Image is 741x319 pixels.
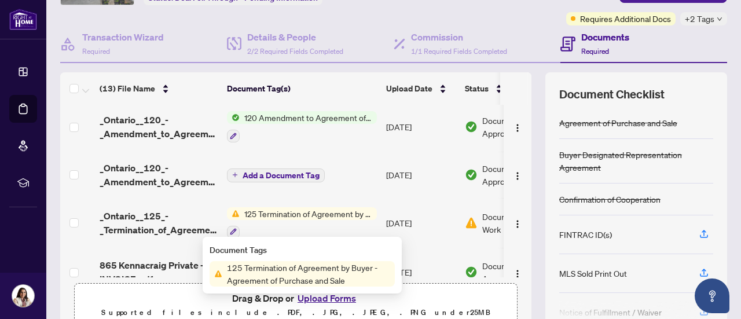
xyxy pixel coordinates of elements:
h4: Transaction Wizard [82,30,164,44]
div: Confirmation of Cooperation [559,193,661,206]
span: Required [581,47,609,56]
span: Document Needs Work [482,210,554,236]
td: [DATE] [381,198,460,248]
button: Upload Forms [294,291,360,306]
img: Status Icon [227,207,240,220]
span: 125 Termination of Agreement by Buyer - Agreement of Purchase and Sale [240,207,377,220]
span: Upload Date [386,82,432,95]
div: Agreement of Purchase and Sale [559,116,677,129]
img: Document Status [465,168,478,181]
span: 1/1 Required Fields Completed [411,47,507,56]
span: 2/2 Required Fields Completed [247,47,343,56]
span: +2 Tags [685,12,714,25]
td: [DATE] [381,248,460,298]
img: Profile Icon [12,285,34,307]
img: Document Status [465,266,478,278]
button: Status Icon120 Amendment to Agreement of Purchase and Sale [227,111,377,142]
span: Status [465,82,489,95]
img: logo [9,9,37,30]
button: Logo [508,166,527,184]
button: Status Icon125 Termination of Agreement by Buyer - Agreement of Purchase and Sale [227,207,377,239]
h4: Commission [411,30,507,44]
span: _Ontario__120_-_Amendment_to_Agreement_of_Purchase_and_Sale.pdf [100,161,218,189]
span: (13) File Name [100,82,155,95]
img: Logo [513,269,522,278]
span: Document Checklist [559,86,665,102]
div: Buyer Designated Representation Agreement [559,148,713,174]
span: Document Approved [482,259,554,285]
img: Status Icon [227,111,240,124]
button: Add a Document Tag [227,168,325,182]
button: Open asap [695,278,729,313]
td: [DATE] [381,102,460,152]
span: Requires Additional Docs [580,12,671,25]
th: Status [460,72,559,105]
img: Status Icon [210,267,222,280]
h4: Details & People [247,30,343,44]
span: Drag & Drop or [232,291,360,306]
img: Document Status [465,120,478,133]
span: 865 Kennacraig Private - INVOICE.pdf [100,258,218,286]
span: Document Approved [482,162,554,188]
span: plus [232,172,238,178]
button: Logo [508,263,527,281]
span: 125 Termination of Agreement by Buyer - Agreement of Purchase and Sale [222,261,395,287]
th: (13) File Name [95,72,222,105]
img: Logo [513,171,522,181]
span: _Ontario__120_-_Amendment_to_Agreement_of_Purchase_and_Sale__1_ 1.pdf [100,113,218,141]
button: Logo [508,118,527,136]
img: Logo [513,123,522,133]
span: Add a Document Tag [243,171,320,179]
td: [DATE] [381,152,460,198]
button: Add a Document Tag [227,167,325,182]
th: Document Tag(s) [222,72,381,105]
span: 120 Amendment to Agreement of Purchase and Sale [240,111,377,124]
div: FINTRAC ID(s) [559,228,612,241]
h4: Documents [581,30,629,44]
img: Logo [513,219,522,229]
span: Document Approved [482,114,554,140]
img: Document Status [465,217,478,229]
th: Upload Date [381,72,460,105]
div: Document Tags [210,244,395,256]
span: _Ontario__125_-_Termination_of_Agreement_by_Buyer 2.pdf [100,209,218,237]
div: MLS Sold Print Out [559,267,627,280]
button: Logo [508,214,527,232]
span: down [717,16,722,22]
span: Required [82,47,110,56]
